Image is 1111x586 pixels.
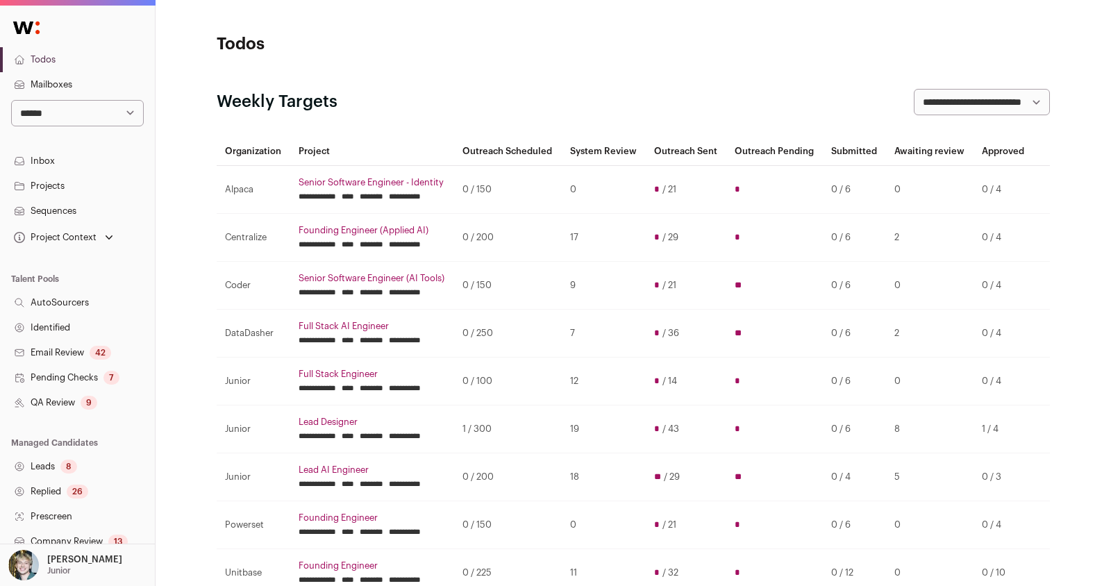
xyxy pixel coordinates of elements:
td: 0 / 4 [974,214,1033,262]
td: 12 [562,358,646,405]
span: / 29 [662,232,678,243]
td: 0 / 150 [454,166,561,214]
td: 0 / 6 [823,405,886,453]
td: 0 / 6 [823,214,886,262]
td: 0 / 200 [454,214,561,262]
th: Project [290,137,454,166]
h2: Weekly Targets [217,91,337,113]
span: / 21 [662,519,676,530]
a: Founding Engineer [299,512,446,524]
td: 0 [562,166,646,214]
td: 0 / 150 [454,262,561,310]
td: 0 / 100 [454,358,561,405]
td: 0 / 6 [823,262,886,310]
td: 9 [562,262,646,310]
td: 0 / 6 [823,358,886,405]
td: 0 / 200 [454,453,561,501]
td: Junior [217,453,290,501]
div: 42 [90,346,111,360]
th: Approved [974,137,1033,166]
th: Outreach Pending [726,137,823,166]
td: 0 / 6 [823,501,886,549]
td: Alpaca [217,166,290,214]
a: Founding Engineer (Applied AI) [299,225,446,236]
div: 9 [81,396,97,410]
th: System Review [562,137,646,166]
p: Junior [47,565,71,576]
div: 26 [67,485,88,499]
th: Organization [217,137,290,166]
th: Outreach Sent [646,137,726,166]
td: 2 [886,214,974,262]
td: Centralize [217,214,290,262]
td: Coder [217,262,290,310]
td: 18 [562,453,646,501]
a: Founding Engineer [299,560,446,571]
a: Full Stack Engineer [299,369,446,380]
img: 6494470-medium_jpg [8,550,39,580]
div: 7 [103,371,119,385]
td: 1 / 300 [454,405,561,453]
span: / 29 [664,471,680,483]
td: 0 / 4 [974,166,1033,214]
a: Lead Designer [299,417,446,428]
span: / 21 [662,184,676,195]
td: 0 [562,501,646,549]
p: [PERSON_NAME] [47,554,122,565]
td: 0 / 4 [974,262,1033,310]
th: Submitted [823,137,886,166]
th: Awaiting review [886,137,974,166]
td: 0 / 6 [823,310,886,358]
a: Full Stack AI Engineer [299,321,446,332]
a: Senior Software Engineer - Identity [299,177,446,188]
td: Junior [217,358,290,405]
td: 0 / 4 [974,310,1033,358]
th: Outreach Scheduled [454,137,561,166]
td: 1 / 4 [974,405,1033,453]
td: 0 / 6 [823,166,886,214]
td: Junior [217,405,290,453]
td: 0 / 250 [454,310,561,358]
h1: Todos [217,33,494,56]
div: 8 [60,460,77,474]
td: 19 [562,405,646,453]
td: 0 / 3 [974,453,1033,501]
a: Senior Software Engineer (AI Tools) [299,273,446,284]
td: 0 / 4 [974,358,1033,405]
td: 8 [886,405,974,453]
img: Wellfound [6,14,47,42]
td: 0 [886,358,974,405]
div: 13 [108,535,128,549]
td: 5 [886,453,974,501]
td: 0 / 4 [974,501,1033,549]
span: / 36 [662,328,679,339]
td: Powerset [217,501,290,549]
div: Project Context [11,232,97,243]
td: 0 [886,166,974,214]
td: DataDasher [217,310,290,358]
span: / 43 [662,424,679,435]
span: / 21 [662,280,676,291]
td: 0 [886,501,974,549]
td: 0 [886,262,974,310]
button: Open dropdown [11,228,116,247]
td: 0 / 150 [454,501,561,549]
td: 2 [886,310,974,358]
span: / 14 [662,376,677,387]
a: Lead AI Engineer [299,464,446,476]
span: / 32 [662,567,678,578]
td: 0 / 4 [823,453,886,501]
td: 7 [562,310,646,358]
td: 17 [562,214,646,262]
button: Open dropdown [6,550,125,580]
